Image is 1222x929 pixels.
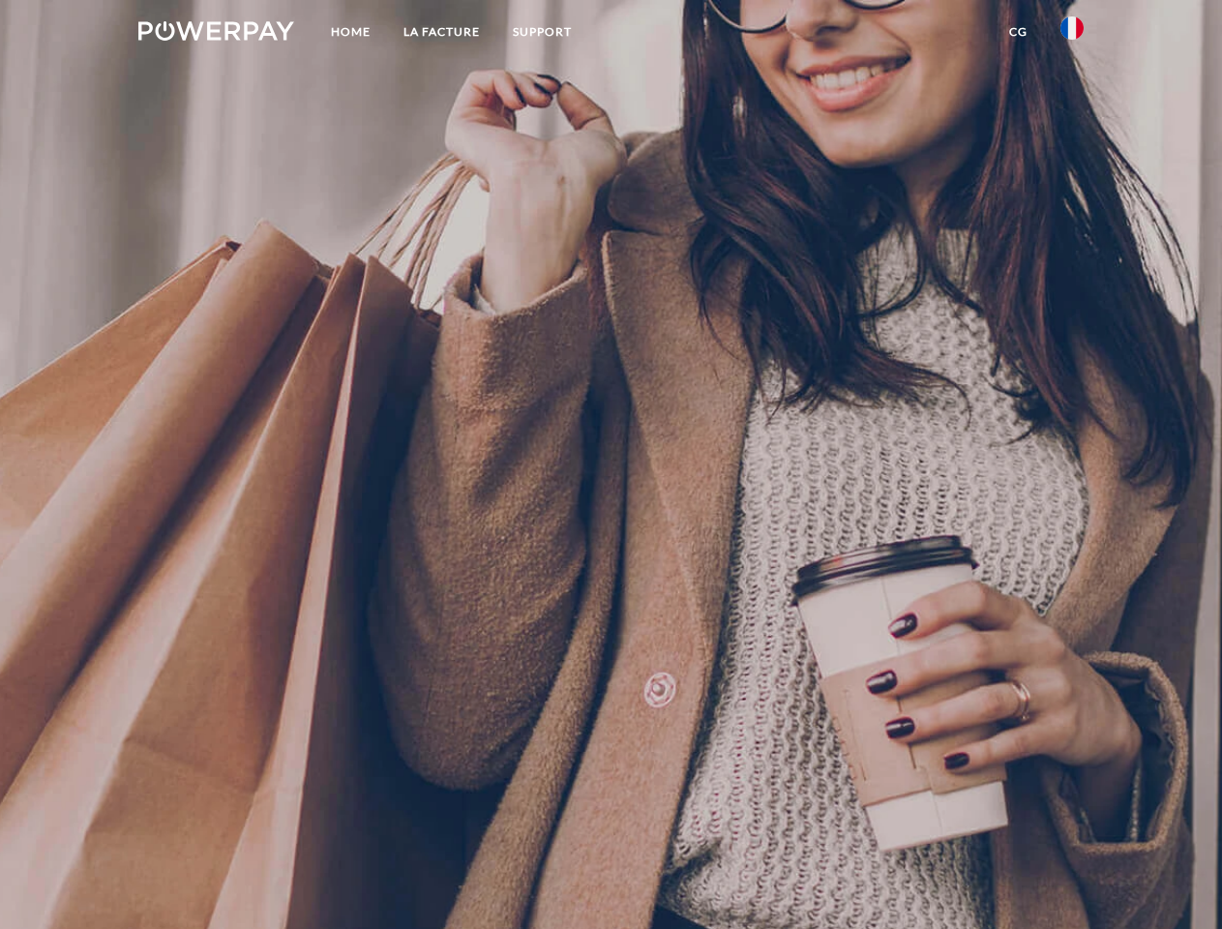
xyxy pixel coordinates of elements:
[314,15,387,49] a: Home
[496,15,588,49] a: Support
[993,15,1044,49] a: CG
[1060,16,1084,40] img: fr
[387,15,496,49] a: LA FACTURE
[138,21,294,41] img: logo-powerpay-white.svg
